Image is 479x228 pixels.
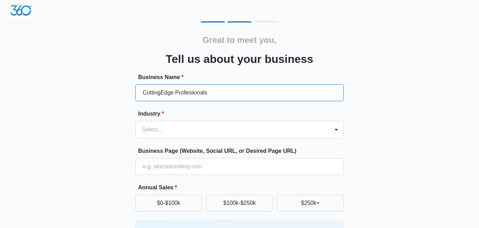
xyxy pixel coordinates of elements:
[138,147,346,155] label: Business Page (Website, Social URL, or Desired Page URL)
[138,183,346,192] label: Annual Sales
[203,34,277,46] h2: Great to meet you,
[135,195,202,211] button: $0-$100k
[206,195,273,211] button: $100k-$250k
[166,51,313,67] h3: Tell us about your business
[138,73,346,82] label: Business Name
[135,158,344,175] input: e.g. janesplumbing.com
[277,195,344,211] button: $250k+
[135,84,344,101] input: e.g. Jane's Plumbing
[138,110,346,118] label: Industry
